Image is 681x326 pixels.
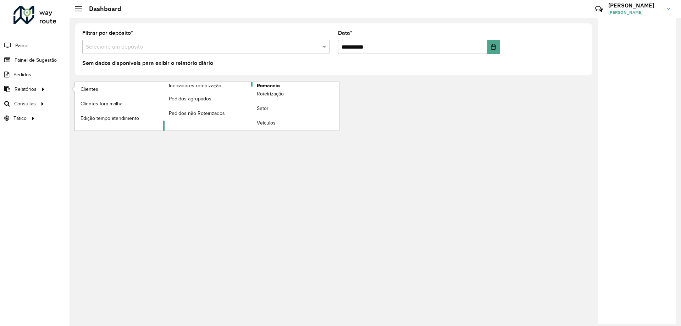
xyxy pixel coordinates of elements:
a: Romaneio [163,82,339,131]
span: Romaneio [257,82,280,89]
span: Pedidos agrupados [169,95,211,103]
a: Veículos [251,116,339,130]
h3: [PERSON_NAME] [608,2,661,9]
a: Roteirização [251,87,339,101]
button: Choose Date [487,40,500,54]
label: Sem dados disponíveis para exibir o relatório diário [82,59,213,67]
a: Clientes fora malha [75,96,163,111]
span: Clientes fora malha [81,100,122,107]
span: Consultas [14,100,36,107]
span: Veículos [257,119,276,127]
label: Data [338,29,352,37]
span: Roteirização [257,90,284,98]
span: Indicadores roteirização [169,82,221,89]
a: Pedidos agrupados [163,92,251,106]
a: Pedidos não Roteirizados [163,106,251,120]
a: Contato Rápido [591,1,607,17]
span: [PERSON_NAME] [608,9,661,16]
label: Filtrar por depósito [82,29,133,37]
span: Pedidos [13,71,31,78]
span: Relatórios [15,85,37,93]
a: Setor [251,101,339,116]
a: Edição tempo atendimento [75,111,163,125]
a: Clientes [75,82,163,96]
a: Indicadores roteirização [75,82,251,131]
span: Painel [15,42,28,49]
span: Edição tempo atendimento [81,115,139,122]
span: Clientes [81,85,98,93]
span: Setor [257,105,268,112]
span: Painel de Sugestão [15,56,57,64]
h2: Dashboard [82,5,121,13]
span: Pedidos não Roteirizados [169,110,225,117]
span: Tático [13,115,27,122]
